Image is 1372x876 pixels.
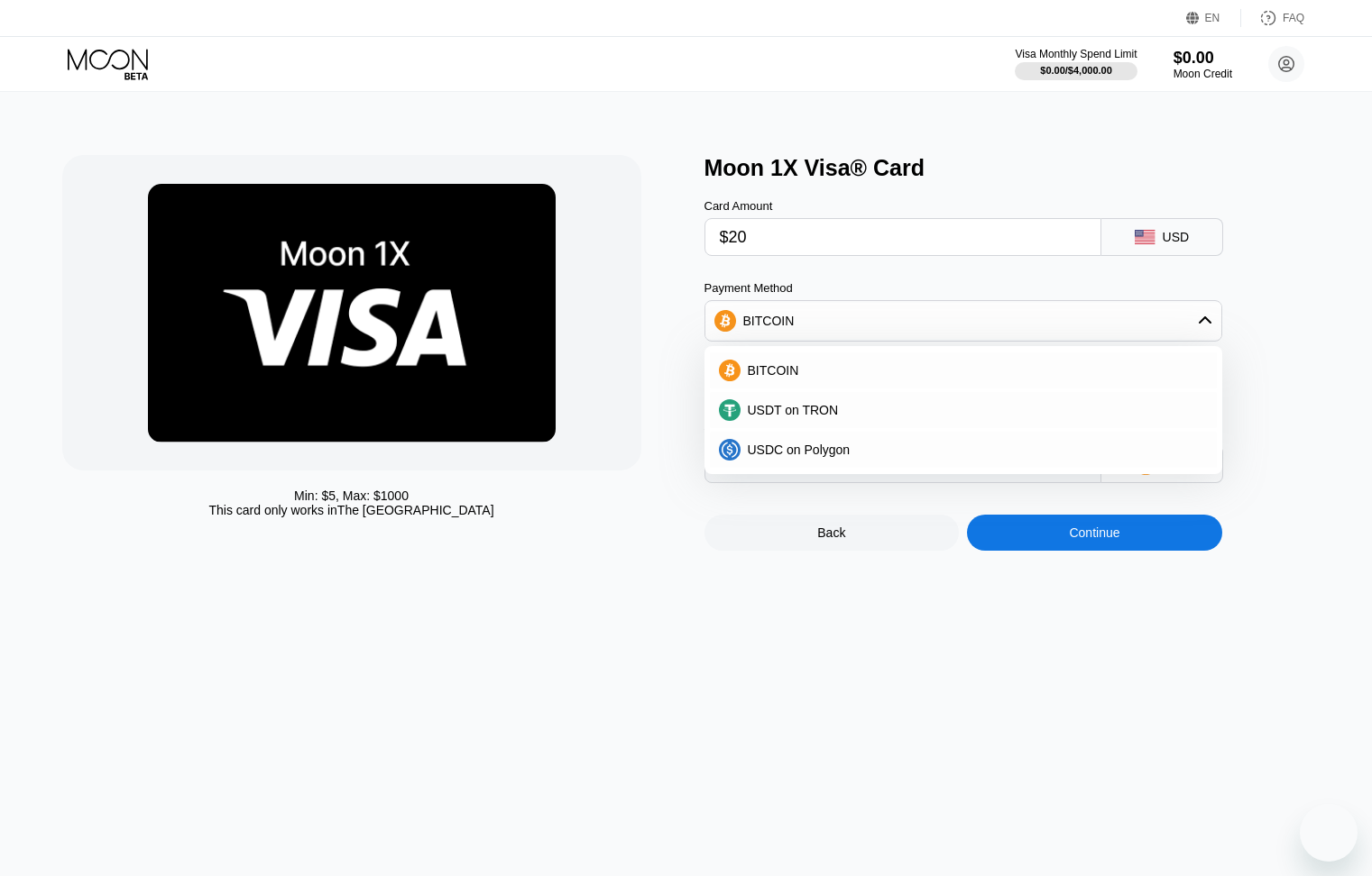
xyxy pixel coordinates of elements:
[704,199,1101,213] div: Card Amount
[1205,12,1220,24] div: EN
[1163,230,1190,244] div: USD
[720,219,1086,255] input: $0.00
[1300,804,1358,862] iframe: Button to launch messaging window
[710,352,1217,388] div: BITCOIN
[1186,9,1241,27] div: EN
[208,503,493,517] div: This card only works in The [GEOGRAPHIC_DATA]
[1174,49,1232,80] div: $0.00Moon Credit
[1283,12,1304,24] div: FAQ
[1040,65,1112,76] div: $0.00 / $4,000.00
[748,443,851,457] span: USDC on Polygon
[1015,48,1137,80] div: Visa Monthly Spend Limit$0.00/$4,000.00
[817,525,845,540] div: Back
[710,432,1217,468] div: USDC on Polygon
[748,403,839,417] span: USDT on TRON
[1174,68,1232,80] div: Moon Credit
[743,314,795,328] div: BITCOIN
[704,281,1222,295] div: Payment Method
[294,488,409,503] div: Min: $ 5 , Max: $ 1000
[1241,9,1304,27] div: FAQ
[1174,49,1232,68] div: $0.00
[748,363,799,378] span: BITCOIN
[705,303,1221,339] div: BITCOIN
[967,515,1222,551] div: Continue
[1069,525,1119,540] div: Continue
[704,515,960,551] div: Back
[1015,48,1137,60] div: Visa Monthly Spend Limit
[704,155,1329,181] div: Moon 1X Visa® Card
[710,392,1217,428] div: USDT on TRON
